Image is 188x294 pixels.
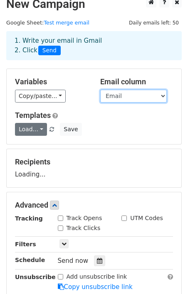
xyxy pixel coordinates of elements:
h5: Variables [15,77,88,86]
iframe: Chat Widget [146,254,188,294]
small: Google Sheet: [6,20,89,26]
label: UTM Codes [130,214,163,223]
div: Loading... [15,157,173,179]
button: Save [60,123,82,136]
span: Daily emails left: 50 [126,18,182,27]
a: Templates [15,111,51,120]
span: Send now [58,257,89,265]
label: Track Clicks [67,224,101,233]
strong: Filters [15,241,36,247]
label: Add unsubscribe link [67,272,127,281]
a: Daily emails left: 50 [126,20,182,26]
a: Load... [15,123,47,136]
h5: Email column [100,77,173,86]
strong: Unsubscribe [15,274,56,280]
a: Copy unsubscribe link [58,283,133,291]
h5: Recipients [15,157,173,167]
h5: Advanced [15,201,173,210]
a: Copy/paste... [15,90,66,103]
span: Send [38,46,61,56]
label: Track Opens [67,214,102,223]
div: 1. Write your email in Gmail 2. Click [8,36,180,55]
strong: Schedule [15,257,45,263]
a: Test merge email [44,20,89,26]
strong: Tracking [15,215,43,222]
